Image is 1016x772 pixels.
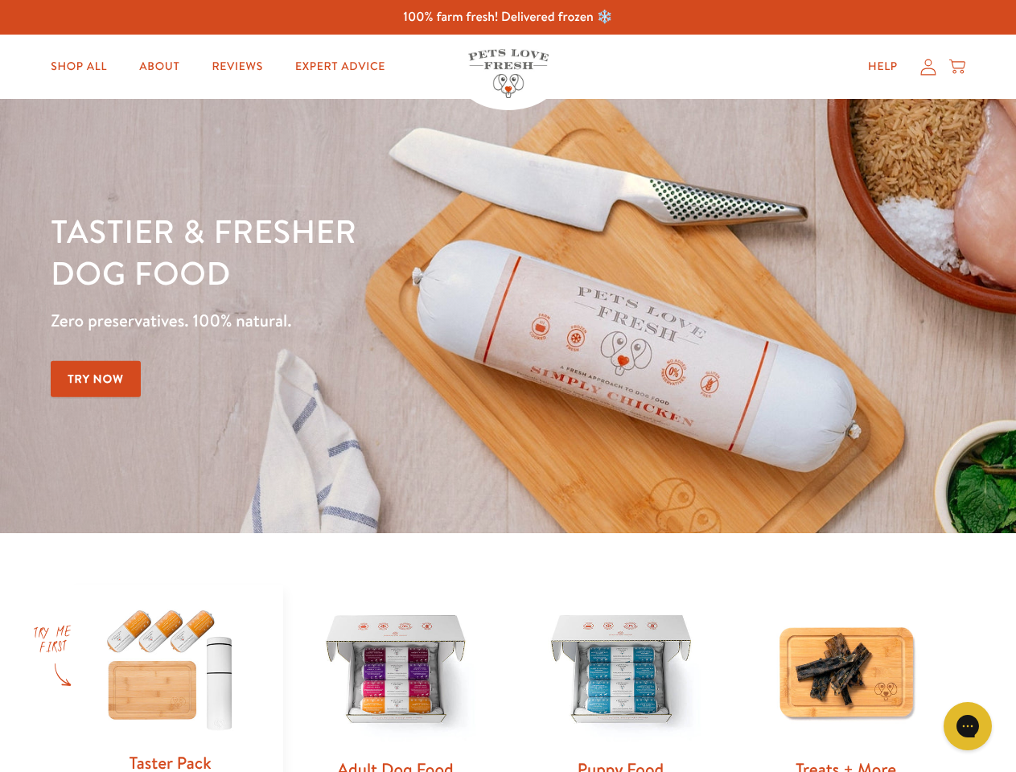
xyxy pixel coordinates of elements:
[51,361,141,397] a: Try Now
[51,306,660,335] p: Zero preservatives. 100% natural.
[855,51,911,83] a: Help
[936,696,1000,756] iframe: Gorgias live chat messenger
[199,51,275,83] a: Reviews
[51,210,660,294] h1: Tastier & fresher dog food
[282,51,398,83] a: Expert Advice
[468,49,549,98] img: Pets Love Fresh
[126,51,192,83] a: About
[38,51,120,83] a: Shop All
